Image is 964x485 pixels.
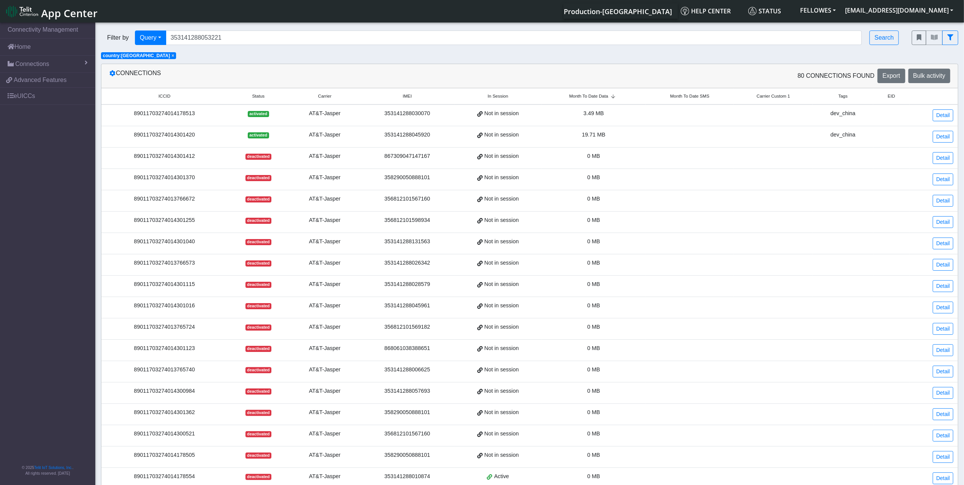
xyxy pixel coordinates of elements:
[484,451,519,459] span: Not in session
[888,93,895,100] span: EID
[933,451,953,463] a: Detail
[484,216,519,225] span: Not in session
[245,453,271,459] span: deactivated
[933,109,953,121] a: Detail
[757,93,790,100] span: Carrier Custom 1
[245,175,271,181] span: deactivated
[933,344,953,356] a: Detail
[41,6,98,20] span: App Center
[484,173,519,182] span: Not in session
[365,280,450,289] div: 353141288028579
[106,472,223,481] div: 89011703274014178554
[294,408,356,417] div: AT&T-Jasper
[933,280,953,292] a: Detail
[294,238,356,246] div: AT&T-Jasper
[748,7,757,15] img: status.svg
[584,110,604,116] span: 3.49 MB
[6,3,96,19] a: App Center
[245,346,271,352] span: deactivated
[294,323,356,331] div: AT&T-Jasper
[587,430,600,437] span: 0 MB
[294,387,356,395] div: AT&T-Jasper
[106,323,223,331] div: 89011703274013765724
[403,93,412,100] span: IMEI
[245,196,271,202] span: deactivated
[877,69,905,83] button: Export
[106,387,223,395] div: 89011703274014300984
[294,366,356,374] div: AT&T-Jasper
[106,451,223,459] div: 89011703274014178505
[294,302,356,310] div: AT&T-Jasper
[484,387,519,395] span: Not in session
[365,387,450,395] div: 353141288057693
[294,152,356,161] div: AT&T-Jasper
[103,53,170,58] span: country:[GEOGRAPHIC_DATA]
[796,3,840,17] button: FELLOWES
[587,196,600,202] span: 0 MB
[933,216,953,228] a: Detail
[913,72,945,79] span: Bulk activity
[933,131,953,143] a: Detail
[587,409,600,415] span: 0 MB
[106,344,223,353] div: 89011703274014301123
[245,389,271,395] span: deactivated
[933,302,953,313] a: Detail
[14,75,67,85] span: Advanced Features
[484,366,519,374] span: Not in session
[817,131,868,139] div: dev_china
[681,7,731,15] span: Help center
[484,302,519,310] span: Not in session
[252,93,265,100] span: Status
[106,195,223,203] div: 89011703274013766672
[294,195,356,203] div: AT&T-Jasper
[587,281,600,287] span: 0 MB
[294,109,356,118] div: AT&T-Jasper
[245,474,271,480] span: deactivated
[106,259,223,267] div: 89011703274013766573
[587,174,600,180] span: 0 MB
[587,366,600,373] span: 0 MB
[294,430,356,438] div: AT&T-Jasper
[159,93,170,100] span: ICCID
[488,93,508,100] span: In Session
[587,345,600,351] span: 0 MB
[365,131,450,139] div: 353141288045920
[748,7,781,15] span: Status
[484,195,519,203] span: Not in session
[101,33,135,42] span: Filter by
[484,238,519,246] span: Not in session
[869,31,899,45] button: Search
[245,431,271,437] span: deactivated
[484,344,519,353] span: Not in session
[933,259,953,271] a: Detail
[882,72,900,79] span: Export
[245,154,271,160] span: deactivated
[365,152,450,161] div: 867309047147167
[745,3,796,19] a: Status
[587,302,600,308] span: 0 MB
[166,31,862,45] input: Search...
[484,109,519,118] span: Not in session
[248,132,269,138] span: activated
[245,303,271,309] span: deactivated
[933,152,953,164] a: Detail
[365,430,450,438] div: 356812101567160
[245,282,271,288] span: deactivated
[908,69,950,83] button: Bulk activity
[365,323,450,331] div: 356812101569182
[933,173,953,185] a: Detail
[34,466,72,470] a: Telit IoT Solutions, Inc.
[245,324,271,331] span: deactivated
[933,387,953,399] a: Detail
[840,3,958,17] button: [EMAIL_ADDRESS][DOMAIN_NAME]
[365,472,450,481] div: 353141288010874
[106,302,223,310] div: 89011703274014301016
[106,238,223,246] div: 89011703274014301040
[365,216,450,225] div: 356812101598934
[933,430,953,442] a: Detail
[294,259,356,267] div: AT&T-Jasper
[681,7,689,15] img: knowledge.svg
[933,238,953,249] a: Detail
[484,323,519,331] span: Not in session
[365,408,450,417] div: 358290050888101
